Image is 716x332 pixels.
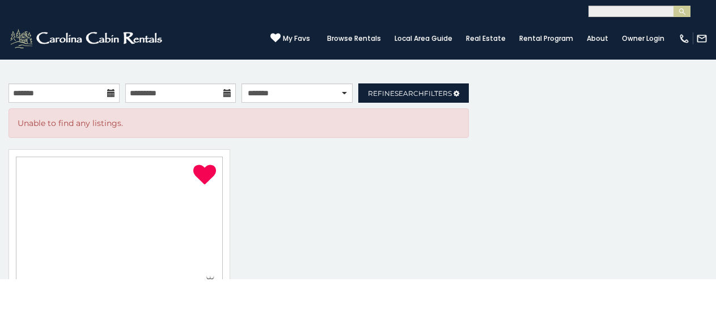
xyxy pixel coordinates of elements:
[395,89,424,98] span: Search
[460,31,511,47] a: Real Estate
[679,33,690,44] img: phone-regular-white.png
[9,27,166,50] img: White-1-2.png
[389,31,458,47] a: Local Area Guide
[270,33,310,44] a: My Favs
[193,163,216,187] a: Remove from favorites
[696,33,707,44] img: mail-regular-white.png
[283,33,310,44] span: My Favs
[368,89,452,98] span: Refine Filters
[581,31,614,47] a: About
[358,83,469,103] a: RefineSearchFilters
[18,117,460,129] p: Unable to find any listings.
[514,31,579,47] a: Rental Program
[321,31,387,47] a: Browse Rentals
[616,31,670,47] a: Owner Login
